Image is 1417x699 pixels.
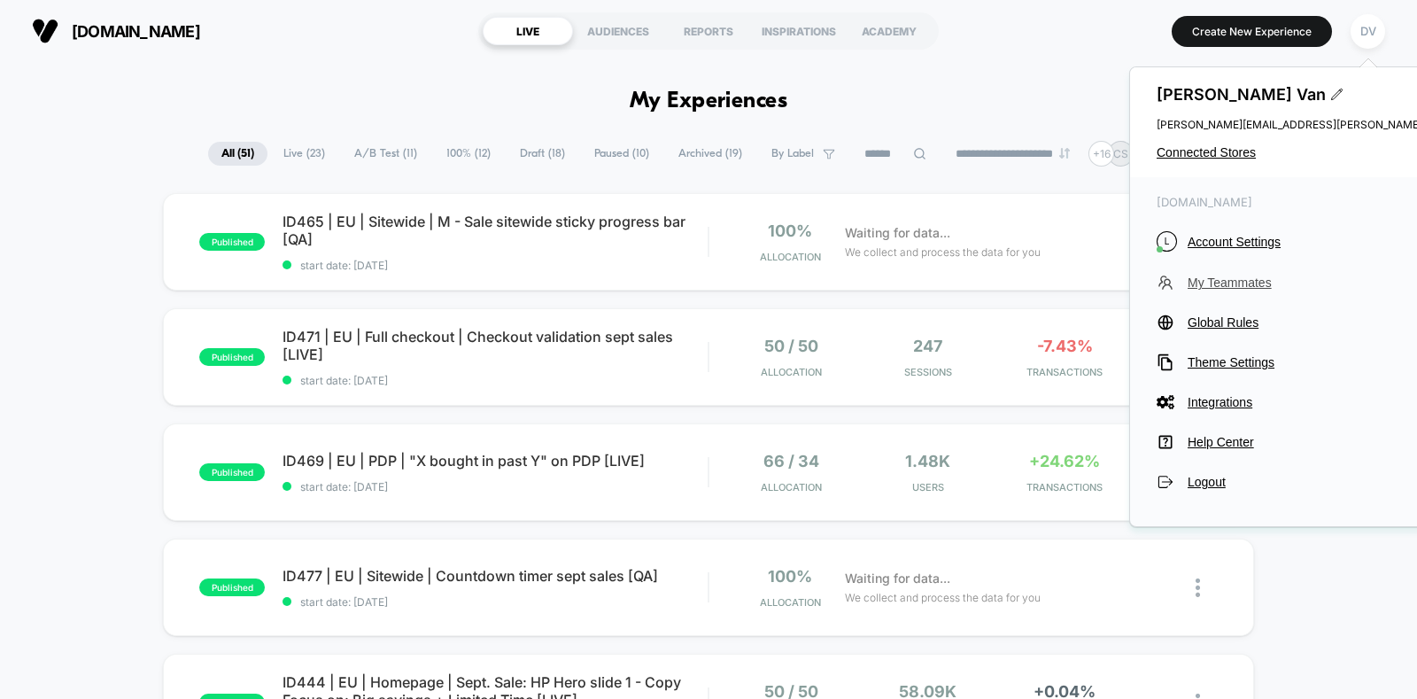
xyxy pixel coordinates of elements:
[1001,481,1129,493] span: TRANSACTIONS
[32,18,58,44] img: Visually logo
[663,17,754,45] div: REPORTS
[1088,141,1114,167] div: + 16
[283,213,708,248] span: ID465 | EU | Sitewide | M - Sale sitewide sticky progress bar [QA]
[1157,231,1177,252] i: L
[199,233,265,251] span: published
[1037,337,1093,355] span: -7.43%
[760,251,821,263] span: Allocation
[1345,13,1390,50] button: DV
[761,481,822,493] span: Allocation
[72,22,200,41] span: [DOMAIN_NAME]
[283,259,708,272] span: start date: [DATE]
[199,463,265,481] span: published
[844,17,934,45] div: ACADEMY
[630,89,788,114] h1: My Experiences
[1196,579,1200,597] img: close
[433,142,504,166] span: 100% ( 12 )
[863,481,992,493] span: Users
[863,366,992,378] span: Sessions
[665,142,755,166] span: Archived ( 19 )
[1172,16,1332,47] button: Create New Experience
[768,221,812,240] span: 100%
[1001,366,1129,378] span: TRANSACTIONS
[761,366,822,378] span: Allocation
[199,348,265,366] span: published
[283,480,708,493] span: start date: [DATE]
[845,244,1041,260] span: We collect and process the data for you
[341,142,430,166] span: A/B Test ( 11 )
[270,142,338,166] span: Live ( 23 )
[27,17,205,45] button: [DOMAIN_NAME]
[754,17,844,45] div: INSPIRATIONS
[845,223,950,243] span: Waiting for data...
[1059,148,1070,159] img: end
[1113,147,1128,160] p: CS
[483,17,573,45] div: LIVE
[913,337,942,355] span: 247
[581,142,662,166] span: Paused ( 10 )
[283,328,708,363] span: ID471 | EU | Full checkout | Checkout validation sept sales [LIVE]
[1029,452,1100,470] span: +24.62%
[507,142,578,166] span: Draft ( 18 )
[764,337,818,355] span: 50 / 50
[283,452,708,470] span: ID469 | EU | PDP | "X bought in past Y" on PDP [LIVE]
[283,374,708,387] span: start date: [DATE]
[199,579,265,596] span: published
[283,595,708,609] span: start date: [DATE]
[573,17,663,45] div: AUDIENCES
[768,567,812,586] span: 100%
[1351,14,1385,49] div: DV
[763,452,819,470] span: 66 / 34
[208,142,267,166] span: All ( 51 )
[845,589,1041,606] span: We collect and process the data for you
[905,452,950,470] span: 1.48k
[845,569,950,588] span: Waiting for data...
[283,567,708,585] span: ID477 | EU | Sitewide | Countdown timer sept sales [QA]
[760,596,821,609] span: Allocation
[771,147,814,160] span: By Label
